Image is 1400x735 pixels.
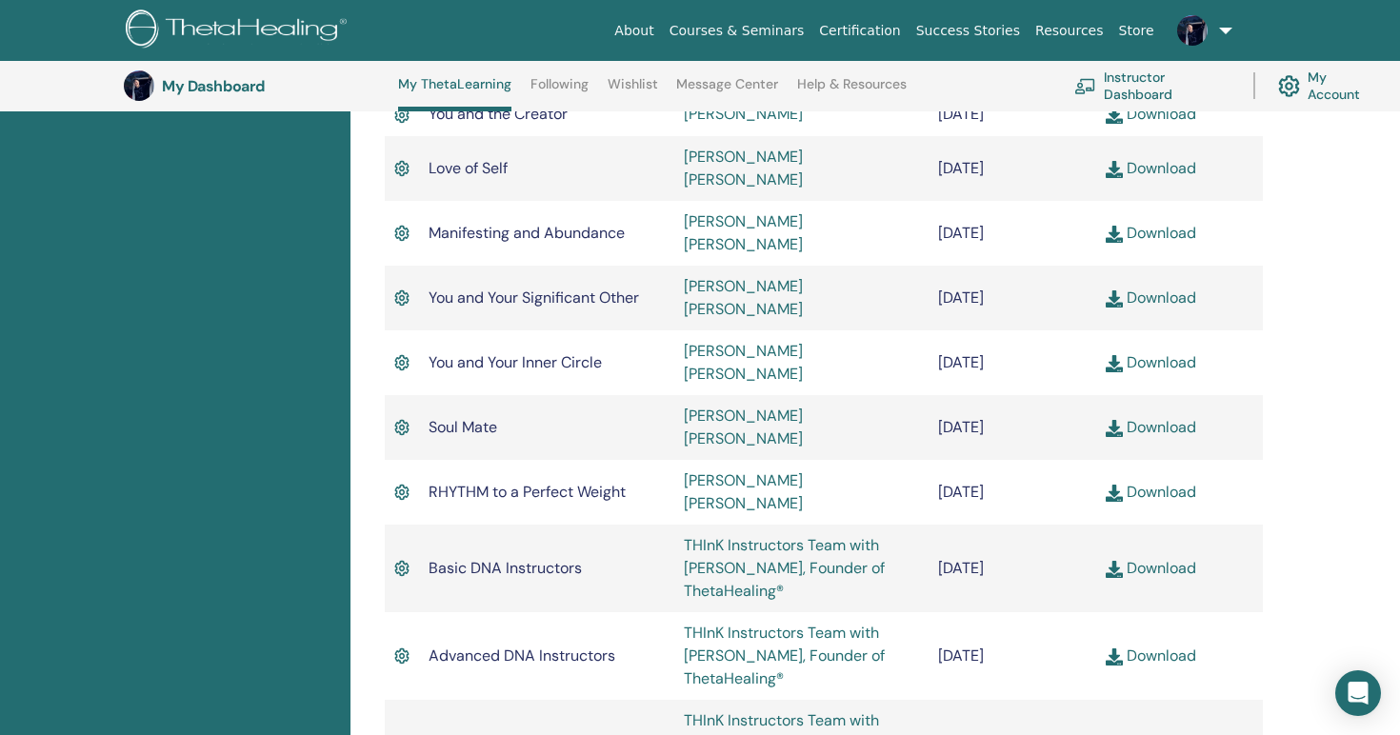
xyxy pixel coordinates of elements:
[929,525,1095,612] td: [DATE]
[124,70,154,101] img: default.jpg
[1335,670,1381,716] div: Open Intercom Messenger
[1106,107,1123,124] img: download.svg
[607,13,661,49] a: About
[162,77,352,95] h3: My Dashboard
[676,76,778,107] a: Message Center
[394,557,410,580] img: Active Certificate
[684,147,803,189] a: [PERSON_NAME] [PERSON_NAME]
[1106,482,1196,502] a: Download
[429,558,582,578] span: Basic DNA Instructors
[530,76,589,107] a: Following
[797,76,907,107] a: Help & Resources
[429,417,497,437] span: Soul Mate
[1177,15,1208,46] img: default.jpg
[1106,417,1196,437] a: Download
[929,136,1095,201] td: [DATE]
[684,535,885,601] a: THInK Instructors Team with [PERSON_NAME], Founder of ThetaHealing®
[1278,65,1379,107] a: My Account
[684,211,803,254] a: [PERSON_NAME] [PERSON_NAME]
[1028,13,1111,49] a: Resources
[429,646,615,665] span: Advanced DNA Instructors
[1106,288,1196,308] a: Download
[1106,158,1196,178] a: Download
[1111,13,1162,49] a: Store
[1106,646,1196,665] a: Download
[1106,420,1123,437] img: download.svg
[608,76,658,107] a: Wishlist
[1106,223,1196,243] a: Download
[429,158,508,178] span: Love of Self
[398,76,511,111] a: My ThetaLearning
[394,645,410,667] img: Active Certificate
[1106,161,1123,178] img: download.svg
[662,13,812,49] a: Courses & Seminars
[684,276,803,319] a: [PERSON_NAME] [PERSON_NAME]
[394,287,410,309] img: Active Certificate
[1106,352,1196,372] a: Download
[1074,65,1230,107] a: Instructor Dashboard
[1106,355,1123,372] img: download.svg
[929,93,1095,136] td: [DATE]
[684,406,803,448] a: [PERSON_NAME] [PERSON_NAME]
[1278,70,1300,102] img: cog.svg
[1106,226,1123,243] img: download.svg
[684,104,803,124] a: [PERSON_NAME]
[1106,290,1123,308] img: download.svg
[394,351,410,374] img: Active Certificate
[429,223,625,243] span: Manifesting and Abundance
[929,330,1095,395] td: [DATE]
[1106,648,1123,665] img: download.svg
[684,341,803,384] a: [PERSON_NAME] [PERSON_NAME]
[929,460,1095,525] td: [DATE]
[811,13,908,49] a: Certification
[429,482,626,502] span: RHYTHM to a Perfect Weight
[394,157,410,180] img: Active Certificate
[394,222,410,245] img: Active Certificate
[1106,561,1123,578] img: download.svg
[1106,104,1196,124] a: Download
[1074,78,1096,94] img: chalkboard-teacher.svg
[394,416,410,439] img: Active Certificate
[929,266,1095,330] td: [DATE]
[684,623,885,688] a: THInK Instructors Team with [PERSON_NAME], Founder of ThetaHealing®
[429,104,568,124] span: You and the Creator
[394,104,410,127] img: Active Certificate
[684,470,803,513] a: [PERSON_NAME] [PERSON_NAME]
[1106,558,1196,578] a: Download
[929,612,1095,700] td: [DATE]
[909,13,1028,49] a: Success Stories
[929,201,1095,266] td: [DATE]
[929,395,1095,460] td: [DATE]
[429,288,639,308] span: You and Your Significant Other
[1106,485,1123,502] img: download.svg
[394,481,410,504] img: Active Certificate
[126,10,353,52] img: logo.png
[429,352,602,372] span: You and Your Inner Circle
